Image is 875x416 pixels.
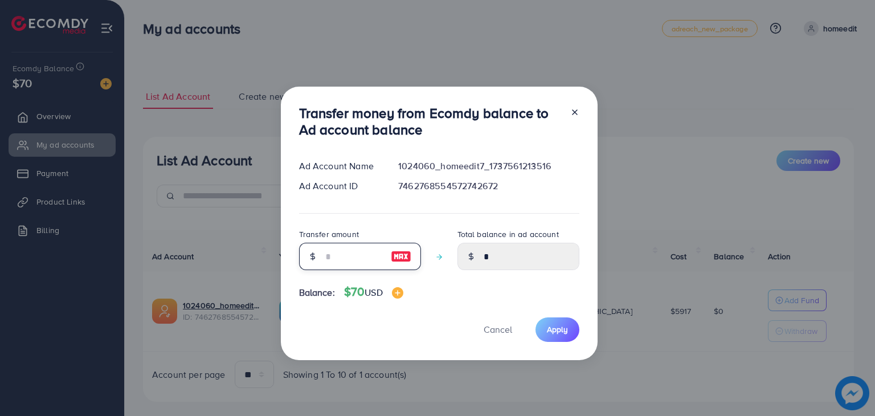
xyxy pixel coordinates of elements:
label: Total balance in ad account [457,229,559,240]
div: 1024060_homeedit7_1737561213516 [389,160,588,173]
span: Cancel [484,323,512,336]
div: Ad Account ID [290,180,390,193]
img: image [392,287,403,299]
h4: $70 [344,285,403,299]
span: Balance: [299,286,335,299]
button: Apply [535,317,579,342]
span: USD [365,286,382,299]
div: 7462768554572742672 [389,180,588,193]
h3: Transfer money from Ecomdy balance to Ad account balance [299,105,561,138]
img: image [391,250,411,263]
label: Transfer amount [299,229,359,240]
button: Cancel [469,317,526,342]
span: Apply [547,324,568,335]
div: Ad Account Name [290,160,390,173]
